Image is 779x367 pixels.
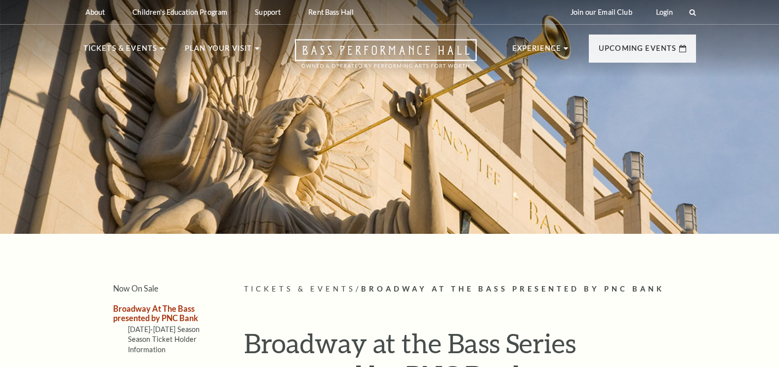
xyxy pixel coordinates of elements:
[85,8,105,16] p: About
[308,8,354,16] p: Rent Bass Hall
[83,42,158,60] p: Tickets & Events
[512,42,562,60] p: Experience
[244,285,356,293] span: Tickets & Events
[132,8,227,16] p: Children's Education Program
[255,8,281,16] p: Support
[113,284,159,293] a: Now On Sale
[185,42,252,60] p: Plan Your Visit
[244,283,696,295] p: /
[361,285,664,293] span: Broadway At The Bass presented by PNC Bank
[113,304,198,323] a: Broadway At The Bass presented by PNC Bank
[128,335,197,353] a: Season Ticket Holder Information
[599,42,677,60] p: Upcoming Events
[128,325,200,333] a: [DATE]-[DATE] Season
